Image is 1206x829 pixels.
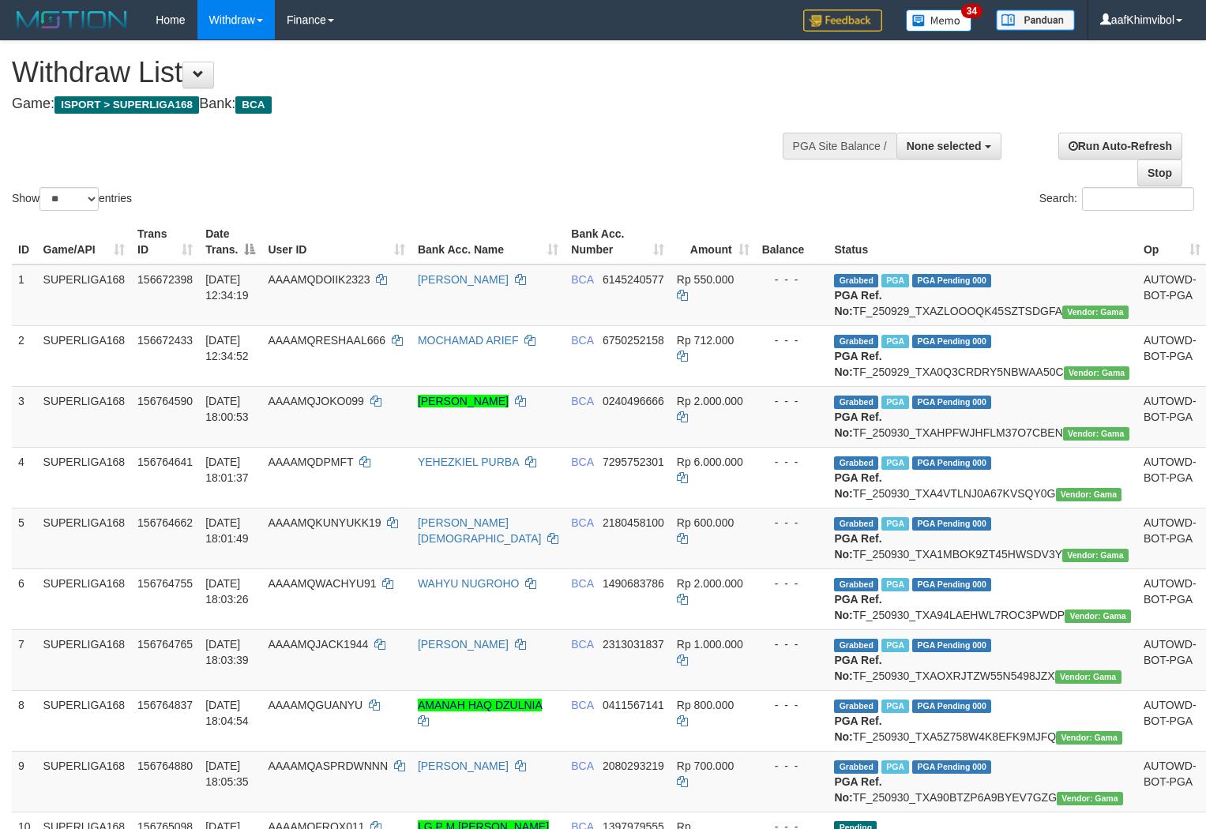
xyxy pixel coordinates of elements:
th: Bank Acc. Number: activate to sort column ascending [565,219,671,264]
img: MOTION_logo.png [12,8,132,32]
span: 156764641 [137,456,193,468]
span: 34 [961,4,982,18]
b: PGA Ref. No: [834,715,881,743]
td: SUPERLIGA168 [37,325,132,386]
td: 5 [12,508,37,568]
span: Rp 712.000 [677,334,734,347]
div: PGA Site Balance / [783,133,896,159]
span: AAAAMQJOKO099 [268,395,363,407]
td: 3 [12,386,37,447]
span: Marked by aafsoycanthlai [881,396,909,409]
span: Vendor URL: https://trx31.1velocity.biz [1055,670,1121,684]
th: ID [12,219,37,264]
span: BCA [571,760,593,772]
div: - - - [762,393,822,409]
span: Rp 550.000 [677,273,734,286]
td: TF_250930_TXA94LAEHWL7ROC3PWDP [828,568,1137,629]
td: 9 [12,751,37,812]
span: Grabbed [834,396,878,409]
td: SUPERLIGA168 [37,508,132,568]
a: MOCHAMAD ARIEF [418,334,519,347]
span: Vendor URL: https://trx31.1velocity.biz [1063,427,1129,441]
th: Trans ID: activate to sort column ascending [131,219,199,264]
b: PGA Ref. No: [834,289,881,317]
td: SUPERLIGA168 [37,629,132,690]
span: 156764765 [137,638,193,651]
img: Feedback.jpg [803,9,882,32]
span: PGA Pending [912,335,991,348]
span: PGA Pending [912,700,991,713]
a: Stop [1137,159,1182,186]
span: Rp 600.000 [677,516,734,529]
span: Copy 2313031837 to clipboard [603,638,664,651]
b: PGA Ref. No: [834,532,881,561]
span: Marked by aafsoycanthlai [881,456,909,470]
span: Marked by aafsoycanthlai [881,274,909,287]
td: SUPERLIGA168 [37,568,132,629]
span: ISPORT > SUPERLIGA168 [54,96,199,114]
span: Vendor URL: https://trx31.1velocity.biz [1062,549,1129,562]
td: 4 [12,447,37,508]
a: [PERSON_NAME] [418,638,509,651]
span: BCA [571,638,593,651]
span: PGA Pending [912,639,991,652]
td: 7 [12,629,37,690]
td: SUPERLIGA168 [37,447,132,508]
span: [DATE] 12:34:52 [205,334,249,362]
span: AAAAMQGUANYU [268,699,363,711]
span: [DATE] 18:01:37 [205,456,249,484]
span: Rp 700.000 [677,760,734,772]
span: Rp 800.000 [677,699,734,711]
input: Search: [1082,187,1194,211]
div: - - - [762,272,822,287]
td: SUPERLIGA168 [37,751,132,812]
span: Vendor URL: https://trx31.1velocity.biz [1062,306,1129,319]
span: Grabbed [834,578,878,591]
span: [DATE] 12:34:19 [205,273,249,302]
h4: Game: Bank: [12,96,788,112]
select: Showentries [39,187,99,211]
span: Grabbed [834,639,878,652]
span: Rp 2.000.000 [677,577,743,590]
td: 1 [12,264,37,326]
span: Grabbed [834,335,878,348]
span: BCA [571,699,593,711]
span: AAAAMQJACK1944 [268,638,368,651]
b: PGA Ref. No: [834,411,881,439]
span: Grabbed [834,517,878,531]
td: 8 [12,690,37,751]
div: - - - [762,697,822,713]
span: PGA Pending [912,760,991,774]
span: AAAAMQDOIIK2323 [268,273,370,286]
b: PGA Ref. No: [834,775,881,804]
span: Grabbed [834,760,878,774]
div: - - - [762,332,822,348]
div: - - - [762,758,822,774]
td: TF_250930_TXAOXRJTZW55N5498JZX [828,629,1137,690]
span: [DATE] 18:03:26 [205,577,249,606]
label: Show entries [12,187,132,211]
a: Run Auto-Refresh [1058,133,1182,159]
th: Amount: activate to sort column ascending [671,219,756,264]
span: None selected [907,140,982,152]
span: 156764755 [137,577,193,590]
th: Balance [756,219,828,264]
a: AMANAH HAQ DZULNIA [418,699,542,711]
span: Copy 1490683786 to clipboard [603,577,664,590]
span: BCA [571,516,593,529]
span: 156764837 [137,699,193,711]
span: Copy 0240496666 to clipboard [603,395,664,407]
a: [PERSON_NAME] [418,760,509,772]
td: TF_250929_TXAZLOOOQK45SZTSDGFA [828,264,1137,326]
span: BCA [571,334,593,347]
span: Copy 2080293219 to clipboard [603,760,664,772]
span: BCA [235,96,271,114]
img: Button%20Memo.svg [906,9,972,32]
a: [PERSON_NAME] [418,273,509,286]
span: [DATE] 18:04:54 [205,699,249,727]
span: PGA Pending [912,517,991,531]
span: Grabbed [834,700,878,713]
span: Vendor URL: https://trx31.1velocity.biz [1056,488,1122,501]
th: Bank Acc. Name: activate to sort column ascending [411,219,565,264]
td: 6 [12,568,37,629]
